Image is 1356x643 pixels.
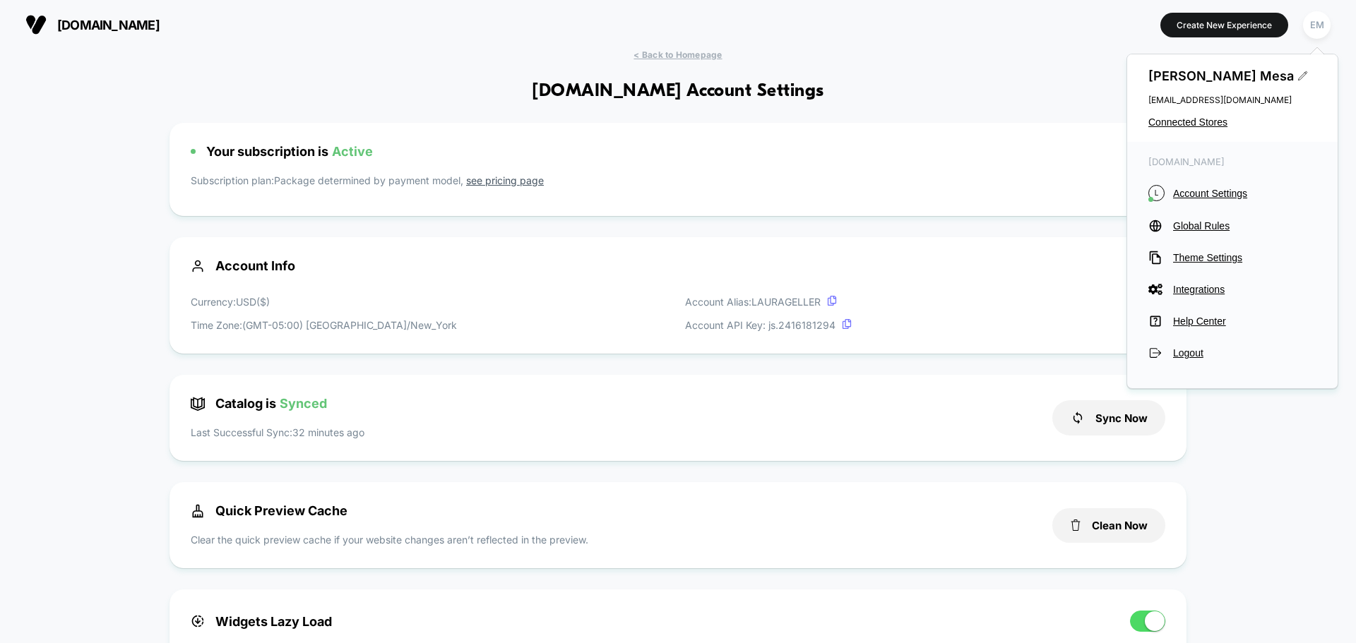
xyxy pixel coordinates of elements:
button: Global Rules [1148,219,1316,233]
button: Clean Now [1052,508,1165,543]
button: Help Center [1148,314,1316,328]
p: Currency: USD ( $ ) [191,294,457,309]
button: [DOMAIN_NAME] [21,13,164,36]
p: Account Alias: LAURAGELLER [685,294,852,309]
span: < Back to Homepage [634,49,722,60]
span: [EMAIL_ADDRESS][DOMAIN_NAME] [1148,95,1316,105]
span: Active [332,144,373,159]
button: Logout [1148,346,1316,360]
h1: [DOMAIN_NAME] Account Settings [532,81,823,102]
span: Account Info [191,258,1165,273]
span: Account Settings [1173,188,1316,199]
span: Catalog is [191,396,327,411]
span: Theme Settings [1173,252,1316,263]
img: Visually logo [25,14,47,35]
div: EM [1303,11,1331,39]
button: EM [1299,11,1335,40]
button: LAccount Settings [1148,185,1316,201]
p: Account API Key: js. 2416181294 [685,318,852,332]
button: Theme Settings [1148,251,1316,265]
i: L [1148,185,1165,201]
span: Logout [1173,347,1316,359]
p: Last Successful Sync: 32 minutes ago [191,425,364,440]
p: Time Zone: (GMT-05:00) [GEOGRAPHIC_DATA]/New_York [191,318,457,332]
p: Subscription plan: Package determined by payment model, [191,173,1165,195]
span: Integrations [1173,284,1316,295]
button: Sync Now [1052,400,1165,435]
span: Your subscription is [206,144,373,159]
span: Help Center [1173,316,1316,327]
span: [DOMAIN_NAME] [1148,156,1316,167]
span: Quick Preview Cache [191,503,347,518]
a: see pricing page [466,174,544,186]
span: Synced [280,396,327,411]
button: Connected Stores [1148,116,1316,128]
button: Integrations [1148,282,1316,296]
p: Clear the quick preview cache if your website changes aren’t reflected in the preview. [191,532,588,547]
button: Create New Experience [1160,13,1288,37]
span: [PERSON_NAME] Mesa [1148,68,1316,83]
span: Widgets Lazy Load [191,614,332,629]
span: Global Rules [1173,220,1316,232]
span: [DOMAIN_NAME] [57,18,160,32]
